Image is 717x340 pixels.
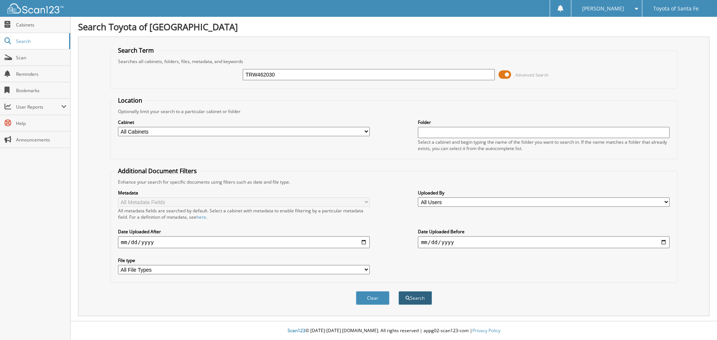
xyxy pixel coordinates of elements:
[7,3,63,13] img: scan123-logo-white.svg
[356,291,389,305] button: Clear
[418,190,670,196] label: Uploaded By
[16,137,66,143] span: Announcements
[118,236,370,248] input: start
[114,108,674,115] div: Optionally limit your search to a particular cabinet or folder
[472,327,500,334] a: Privacy Policy
[114,96,146,105] legend: Location
[16,71,66,77] span: Reminders
[16,104,61,110] span: User Reports
[118,190,370,196] label: Metadata
[16,38,65,44] span: Search
[78,21,710,33] h1: Search Toyota of [GEOGRAPHIC_DATA]
[118,119,370,125] label: Cabinet
[582,6,624,11] span: [PERSON_NAME]
[16,120,66,127] span: Help
[114,58,674,65] div: Searches all cabinets, folders, files, metadata, and keywords
[418,236,670,248] input: end
[118,228,370,235] label: Date Uploaded After
[114,46,158,54] legend: Search Term
[418,119,670,125] label: Folder
[16,22,66,28] span: Cabinets
[398,291,432,305] button: Search
[653,6,699,11] span: Toyota of Santa Fe
[196,214,206,220] a: here
[16,54,66,61] span: Scan
[680,304,717,340] iframe: Chat Widget
[114,167,201,175] legend: Additional Document Filters
[515,72,549,78] span: Advanced Search
[418,228,670,235] label: Date Uploaded Before
[288,327,305,334] span: Scan123
[71,322,717,340] div: © [DATE]-[DATE] [DOMAIN_NAME]. All rights reserved | appg02-scan123-com |
[16,87,66,94] span: Bookmarks
[118,257,370,263] label: File type
[118,208,370,220] div: All metadata fields are searched by default. Select a cabinet with metadata to enable filtering b...
[418,139,670,152] div: Select a cabinet and begin typing the name of the folder you want to search in. If the name match...
[114,179,674,185] div: Enhance your search for specific documents using filters such as date and file type.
